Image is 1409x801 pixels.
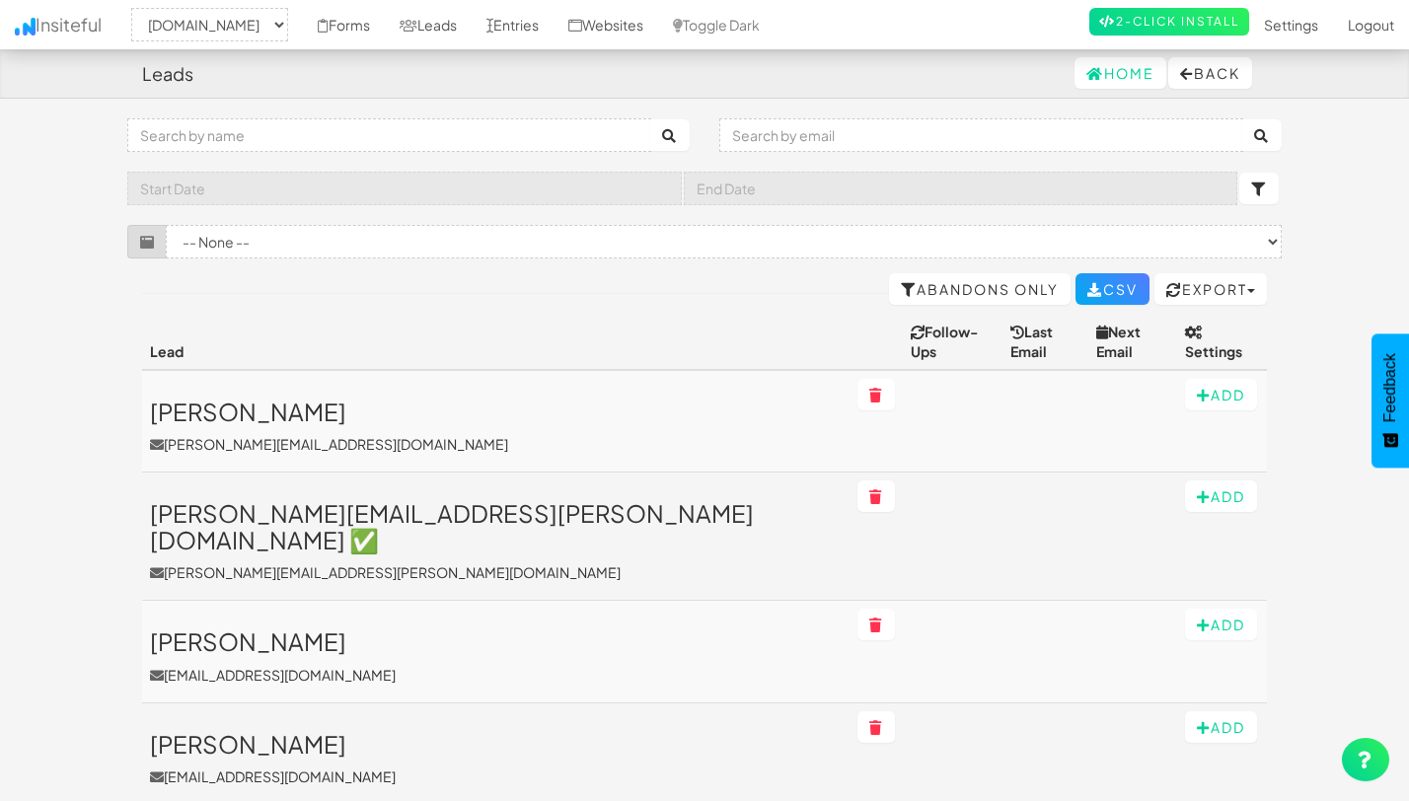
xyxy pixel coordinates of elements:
[1075,57,1166,89] a: Home
[1177,314,1267,370] th: Settings
[150,500,842,582] a: [PERSON_NAME][EMAIL_ADDRESS][PERSON_NAME][DOMAIN_NAME] ✅[PERSON_NAME][EMAIL_ADDRESS][PERSON_NAME]...
[1002,314,1089,370] th: Last Email
[719,118,1243,152] input: Search by email
[150,628,842,684] a: [PERSON_NAME][EMAIL_ADDRESS][DOMAIN_NAME]
[1075,273,1149,305] a: CSV
[150,500,842,552] h3: [PERSON_NAME][EMAIL_ADDRESS][PERSON_NAME][DOMAIN_NAME] ✅
[1088,314,1176,370] th: Next Email
[15,18,36,36] img: icon.png
[1089,8,1249,36] a: 2-Click Install
[150,731,842,786] a: [PERSON_NAME][EMAIL_ADDRESS][DOMAIN_NAME]
[1168,57,1252,89] button: Back
[889,273,1071,305] a: Abandons Only
[150,731,842,757] h3: [PERSON_NAME]
[1185,711,1257,743] button: Add
[150,399,842,454] a: [PERSON_NAME][PERSON_NAME][EMAIL_ADDRESS][DOMAIN_NAME]
[150,665,842,685] p: [EMAIL_ADDRESS][DOMAIN_NAME]
[1372,333,1409,468] button: Feedback - Show survey
[150,766,842,786] p: [EMAIL_ADDRESS][DOMAIN_NAME]
[1185,609,1257,640] button: Add
[1381,353,1399,422] span: Feedback
[142,64,193,84] h4: Leads
[150,628,842,654] h3: [PERSON_NAME]
[127,118,651,152] input: Search by name
[150,434,842,454] p: [PERSON_NAME][EMAIL_ADDRESS][DOMAIN_NAME]
[1185,379,1257,410] button: Add
[150,399,842,424] h3: [PERSON_NAME]
[150,562,842,582] p: [PERSON_NAME][EMAIL_ADDRESS][PERSON_NAME][DOMAIN_NAME]
[127,172,682,205] input: Start Date
[1154,273,1267,305] button: Export
[903,314,1002,370] th: Follow-Ups
[142,314,850,370] th: Lead
[684,172,1238,205] input: End Date
[1185,480,1257,512] button: Add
